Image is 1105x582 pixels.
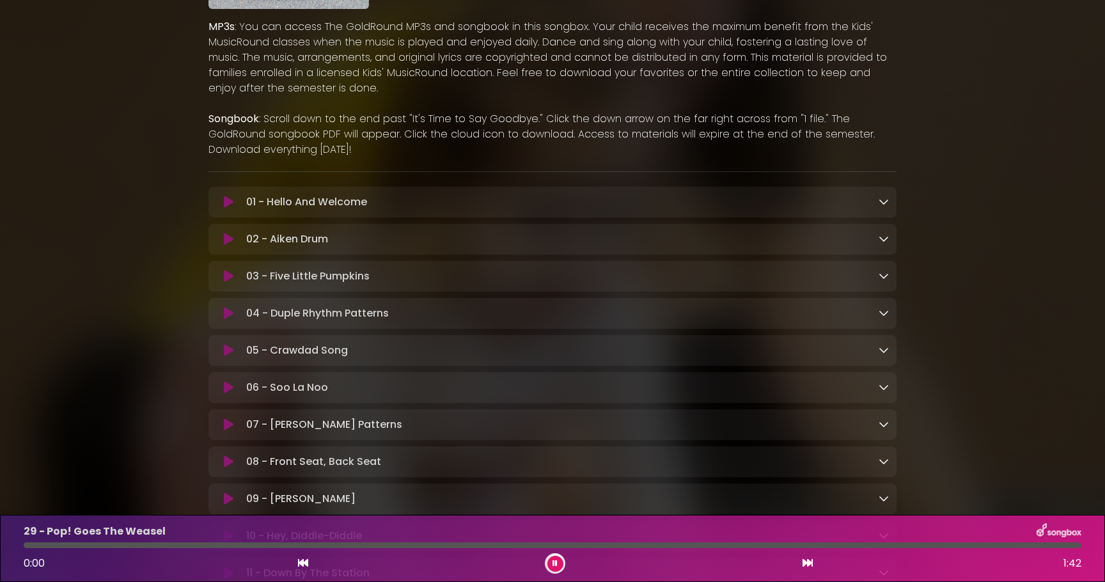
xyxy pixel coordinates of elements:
p: 04 - Duple Rhythm Patterns [246,306,389,321]
span: 1:42 [1063,556,1081,571]
strong: MP3s [208,19,235,34]
img: songbox-logo-white.png [1037,523,1081,540]
strong: Songbook [208,111,259,126]
p: 03 - Five Little Pumpkins [246,269,370,284]
p: : Scroll down to the end past "It's Time to Say Goodbye." Click the down arrow on the far right a... [208,111,897,157]
p: 06 - Soo La Noo [246,380,328,395]
p: 08 - Front Seat, Back Seat [246,454,381,469]
p: 02 - Aiken Drum [246,232,328,247]
p: 29 - Pop! Goes The Weasel [24,524,166,539]
p: 05 - Crawdad Song [246,343,348,358]
p: : You can access The GoldRound MP3s and songbook in this songbox. Your child receives the maximum... [208,19,897,96]
p: 09 - [PERSON_NAME] [246,491,356,507]
p: 07 - [PERSON_NAME] Patterns [246,417,402,432]
span: 0:00 [24,556,45,570]
p: 01 - Hello And Welcome [246,194,367,210]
